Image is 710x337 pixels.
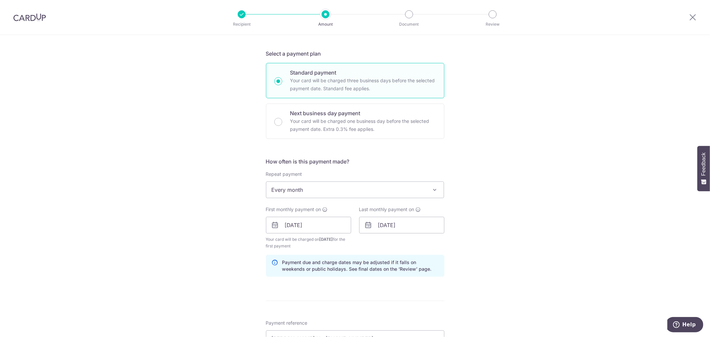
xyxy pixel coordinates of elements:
[266,182,444,198] span: Every month
[290,69,436,77] p: Standard payment
[697,146,710,191] button: Feedback - Show survey
[266,171,302,177] label: Repeat payment
[290,109,436,117] p: Next business day payment
[266,158,444,166] h5: How often is this payment made?
[359,217,444,233] input: DD / MM / YYYY
[266,236,351,249] span: Your card will be charged on
[266,181,444,198] span: Every month
[266,50,444,58] h5: Select a payment plan
[290,77,436,93] p: Your card will be charged three business days before the selected payment date. Standard fee appl...
[468,21,517,28] p: Review
[13,13,46,21] img: CardUp
[266,320,308,326] span: Payment reference
[320,237,333,242] span: [DATE]
[301,21,350,28] p: Amount
[667,317,703,334] iframe: Opens a widget where you can find more information
[701,153,707,176] span: Feedback
[282,259,439,272] p: Payment due and charge dates may be adjusted if it falls on weekends or public holidays. See fina...
[359,206,414,213] span: Last monthly payment on
[217,21,266,28] p: Recipient
[266,206,321,213] span: First monthly payment on
[384,21,434,28] p: Document
[290,117,436,133] p: Your card will be charged one business day before the selected payment date. Extra 0.3% fee applies.
[266,217,351,233] input: DD / MM / YYYY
